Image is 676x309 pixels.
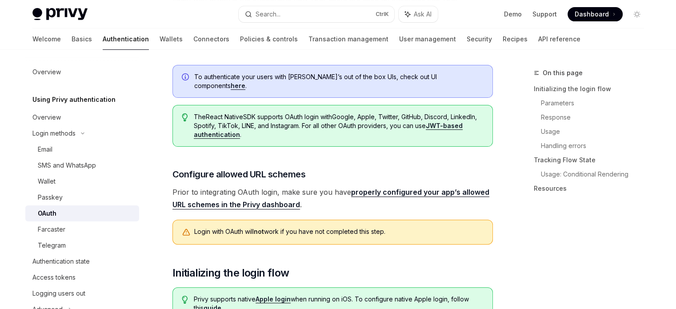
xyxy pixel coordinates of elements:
[38,224,65,235] div: Farcaster
[541,167,651,181] a: Usage: Conditional Rendering
[630,7,644,21] button: Toggle dark mode
[38,240,66,251] div: Telegram
[25,285,139,301] a: Logging users out
[414,10,432,19] span: Ask AI
[25,237,139,253] a: Telegram
[254,228,264,235] strong: not
[568,7,623,21] a: Dashboard
[503,28,528,50] a: Recipes
[103,28,149,50] a: Authentication
[504,10,522,19] a: Demo
[194,72,484,90] span: To authenticate your users with [PERSON_NAME]’s out of the box UIs, check out UI components .
[25,173,139,189] a: Wallet
[534,153,651,167] a: Tracking Flow State
[399,28,456,50] a: User management
[32,94,116,105] h5: Using Privy authentication
[532,10,557,19] a: Support
[194,112,483,139] span: The React Native SDK supports OAuth login with Google, Apple, Twitter, GitHub, Discord, LinkedIn,...
[193,28,229,50] a: Connectors
[25,269,139,285] a: Access tokens
[160,28,183,50] a: Wallets
[32,67,61,77] div: Overview
[32,272,76,283] div: Access tokens
[534,82,651,96] a: Initializing the login flow
[172,266,289,280] span: Initializing the login flow
[541,139,651,153] a: Handling errors
[239,6,394,22] button: Search...CtrlK
[541,96,651,110] a: Parameters
[25,221,139,237] a: Farcaster
[182,296,188,304] svg: Tip
[182,73,191,82] svg: Info
[231,82,245,90] a: here
[72,28,92,50] a: Basics
[240,28,298,50] a: Policies & controls
[38,160,96,171] div: SMS and WhatsApp
[38,176,56,187] div: Wallet
[25,253,139,269] a: Authentication state
[376,11,389,18] span: Ctrl K
[172,186,493,211] span: Prior to integrating OAuth login, make sure you have .
[25,109,139,125] a: Overview
[182,228,191,237] svg: Warning
[172,168,306,181] span: Configure allowed URL schemes
[32,8,88,20] img: light logo
[25,205,139,221] a: OAuth
[32,288,85,299] div: Logging users out
[38,144,52,155] div: Email
[25,189,139,205] a: Passkey
[32,112,61,123] div: Overview
[38,208,56,219] div: OAuth
[308,28,388,50] a: Transaction management
[256,9,280,20] div: Search...
[534,181,651,196] a: Resources
[538,28,580,50] a: API reference
[575,10,609,19] span: Dashboard
[38,192,63,203] div: Passkey
[25,141,139,157] a: Email
[543,68,583,78] span: On this page
[256,295,291,303] a: Apple login
[32,28,61,50] a: Welcome
[541,124,651,139] a: Usage
[182,113,188,121] svg: Tip
[194,227,484,237] div: Login with OAuth will work if you have not completed this step.
[25,64,139,80] a: Overview
[32,256,90,267] div: Authentication state
[32,128,76,139] div: Login methods
[467,28,492,50] a: Security
[399,6,438,22] button: Ask AI
[25,157,139,173] a: SMS and WhatsApp
[541,110,651,124] a: Response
